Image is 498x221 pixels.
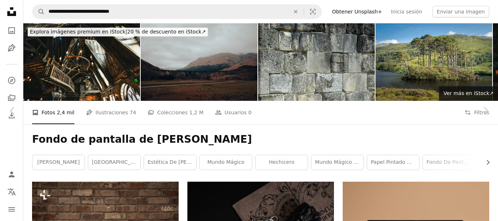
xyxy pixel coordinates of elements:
a: Ilustraciones [4,41,19,55]
a: Ver más en iStock↗ [439,86,498,101]
img: Antiguo pared de ladrillos como Harry Potter Diagon Alley [258,23,375,101]
a: [GEOGRAPHIC_DATA] [88,155,140,170]
a: [PERSON_NAME] [32,155,85,170]
button: Borrar [288,5,304,19]
a: Mundo mágico [200,155,252,170]
span: 0 [248,108,252,117]
a: fondo de pantalla [423,155,475,170]
a: hechicero [256,155,308,170]
span: Ver más en iStock ↗ [443,90,494,96]
button: Idioma [4,185,19,199]
button: Menú [4,202,19,217]
form: Encuentra imágenes en todo el sitio [32,4,322,19]
a: Papel pintado de Hogwarts [367,155,419,170]
a: Fotos [4,23,19,38]
span: 74 [129,108,136,117]
a: Mundo mágico de [PERSON_NAME] [311,155,363,170]
a: Colecciones 1,2 M [148,101,203,124]
a: Usuarios 0 [215,101,252,124]
a: Ilustraciones 74 [86,101,136,124]
span: 20 % de descuento en iStock ↗ [30,29,206,35]
button: Enviar una imagen [432,6,489,17]
img: Dentro del restaurante The Three Broomsticks en el área de Wizarding World of Harry Potter en Uni... [23,23,140,101]
a: Siguiente [472,76,498,146]
a: Iniciar sesión / Registrarse [4,167,19,182]
a: Inicia sesión [386,6,427,17]
button: desplazar lista a la derecha [481,155,489,170]
a: Explorar [4,73,19,88]
a: Estética de [PERSON_NAME] [144,155,196,170]
button: Filtros [464,101,489,124]
a: Obtener Unsplash+ [328,6,386,17]
span: 1,2 M [189,108,203,117]
button: Búsqueda visual [304,5,322,19]
img: Famoso puente del viaducto de Glenfinnan desde Harry Potter durante el otoño, tierra batiente des... [141,23,257,101]
button: Buscar en Unsplash [32,5,45,19]
span: Explora imágenes premium en iStock | [30,29,127,35]
img: Eilean Na Moine en Loch Eilt, Escocia, Reino Unido. Un lugar donde el profesor Dumbledore fue ent... [376,23,492,101]
a: Explora imágenes premium en iStock|20 % de descuento en iStock↗ [23,23,212,41]
h1: Fondo de pantalla de [PERSON_NAME] [32,133,489,146]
